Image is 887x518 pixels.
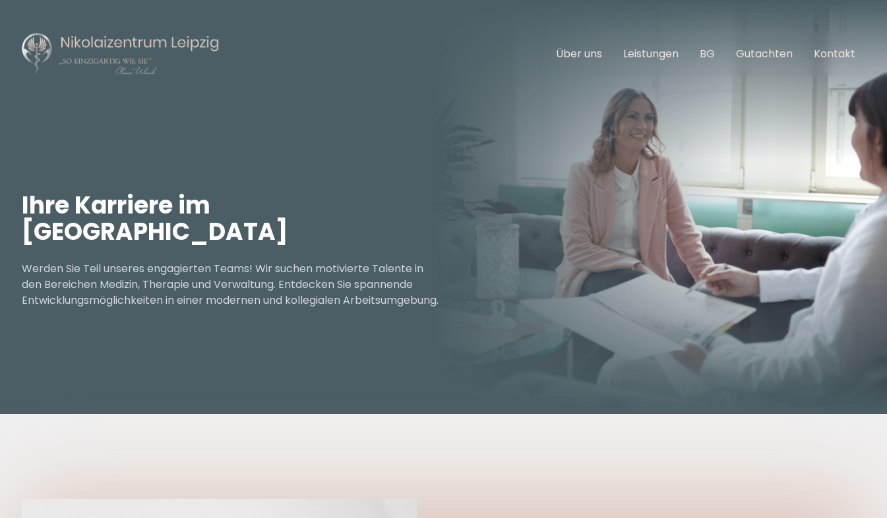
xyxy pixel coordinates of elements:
[814,46,855,61] a: Kontakt
[736,46,793,61] a: Gutachten
[700,46,715,61] a: BG
[22,261,444,308] p: Werden Sie Teil unseres engagierten Teams! Wir suchen motivierte Talente in den Bereichen Medizin...
[22,192,444,245] h1: Ihre Karriere im [GEOGRAPHIC_DATA]
[623,46,679,61] a: Leistungen
[22,32,220,76] img: Nikolaizentrum Leipzig Logo
[556,46,602,61] a: Über uns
